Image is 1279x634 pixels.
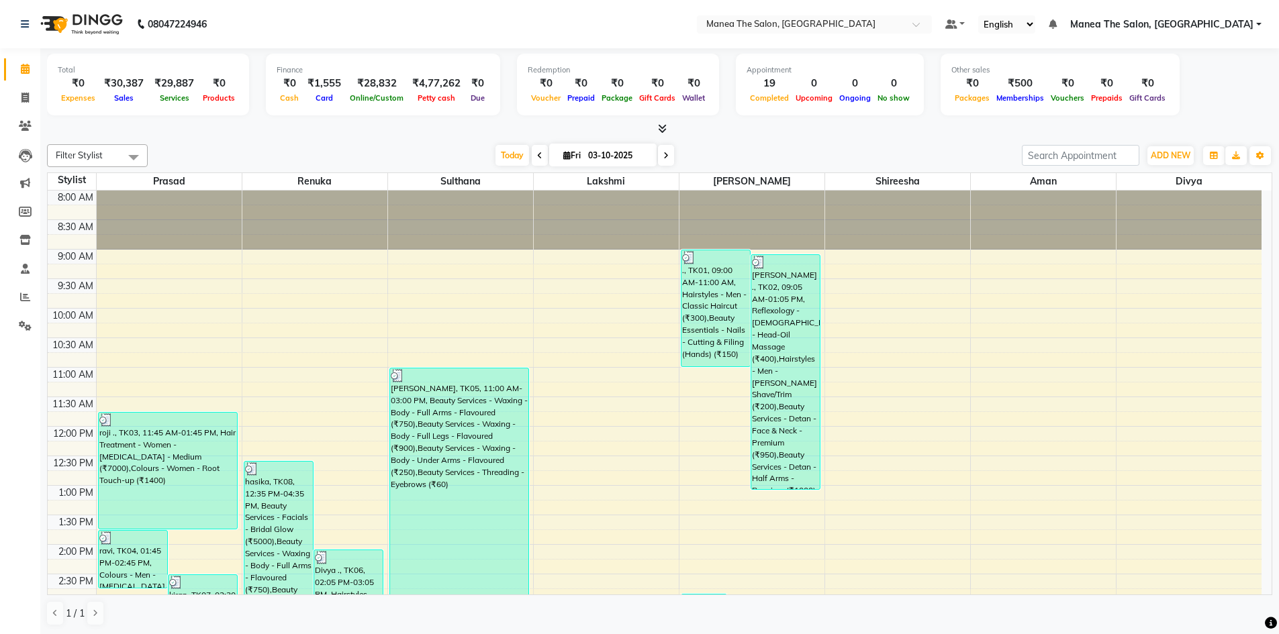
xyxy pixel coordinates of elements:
[388,173,533,190] span: Sulthana
[636,76,679,91] div: ₹0
[97,173,242,190] span: Prasad
[874,76,913,91] div: 0
[277,64,489,76] div: Finance
[951,93,993,103] span: Packages
[836,76,874,91] div: 0
[1088,93,1126,103] span: Prepaids
[277,76,302,91] div: ₹0
[1088,76,1126,91] div: ₹0
[56,486,96,500] div: 1:00 PM
[466,76,489,91] div: ₹0
[55,220,96,234] div: 8:30 AM
[874,93,913,103] span: No show
[50,338,96,352] div: 10:30 AM
[679,93,708,103] span: Wallet
[598,93,636,103] span: Package
[1151,150,1190,160] span: ADD NEW
[99,76,149,91] div: ₹30,387
[58,64,238,76] div: Total
[34,5,126,43] img: logo
[56,515,96,529] div: 1:30 PM
[1126,93,1169,103] span: Gift Cards
[993,93,1047,103] span: Memberships
[302,76,346,91] div: ₹1,555
[528,64,708,76] div: Redemption
[1047,93,1088,103] span: Vouchers
[99,531,167,588] div: ravi, TK04, 01:45 PM-02:45 PM, Colours - Men - [MEDICAL_DATA] Free (₹1100)
[747,76,792,91] div: 19
[584,146,651,166] input: 2025-10-03
[993,76,1047,91] div: ₹500
[836,93,874,103] span: Ongoing
[679,173,824,190] span: [PERSON_NAME]
[951,76,993,91] div: ₹0
[825,173,970,190] span: shireesha
[58,76,99,91] div: ₹0
[1070,17,1253,32] span: Manea The Salon, [GEOGRAPHIC_DATA]
[951,64,1169,76] div: Other sales
[50,368,96,382] div: 11:00 AM
[528,93,564,103] span: Voucher
[56,150,103,160] span: Filter Stylist
[1022,145,1139,166] input: Search Appointment
[346,93,407,103] span: Online/Custom
[971,173,1116,190] span: Aman
[1147,146,1194,165] button: ADD NEW
[390,368,529,602] div: [PERSON_NAME], TK05, 11:00 AM-03:00 PM, Beauty Services - Waxing - Body - Full Arms - Flavoured (...
[534,173,679,190] span: Lakshmi
[56,545,96,559] div: 2:00 PM
[55,250,96,264] div: 9:00 AM
[50,456,96,470] div: 12:30 PM
[277,93,302,103] span: Cash
[66,606,85,621] span: 1 / 1
[751,255,820,489] div: [PERSON_NAME] ., TK02, 09:05 AM-01:05 PM, Reflexology - [DEMOGRAPHIC_DATA] - Head-Oil Massage (₹4...
[48,173,96,187] div: Stylist
[414,93,459,103] span: Petty cash
[314,550,383,607] div: Divya ., TK06, 02:05 PM-03:05 PM, Hairstyles - Women - Blowdry Curls (₹650)
[407,76,466,91] div: ₹4,77,262
[56,574,96,588] div: 2:30 PM
[495,145,529,166] span: Today
[679,76,708,91] div: ₹0
[312,93,336,103] span: Card
[199,76,238,91] div: ₹0
[111,93,137,103] span: Sales
[598,76,636,91] div: ₹0
[564,76,598,91] div: ₹0
[681,250,750,366] div: ., TK01, 09:00 AM-11:00 AM, Hairstyles - Men - Classic Haircut (₹300),Beauty Essentials - Nails -...
[747,93,792,103] span: Completed
[169,575,237,632] div: kiran, TK07, 02:30 PM-03:30 PM, Hairstyles - Men - [PERSON_NAME] Shave/Trim (₹200)
[55,191,96,205] div: 8:00 AM
[58,93,99,103] span: Expenses
[1126,76,1169,91] div: ₹0
[50,309,96,323] div: 10:00 AM
[55,279,96,293] div: 9:30 AM
[148,5,207,43] b: 08047224946
[564,93,598,103] span: Prepaid
[528,76,564,91] div: ₹0
[99,413,238,529] div: roji ., TK03, 11:45 AM-01:45 PM, Hair Treatment - Women - [MEDICAL_DATA] - Medium (₹7000),Colours...
[242,173,387,190] span: Renuka
[636,93,679,103] span: Gift Cards
[792,93,836,103] span: Upcoming
[747,64,913,76] div: Appointment
[1117,173,1262,190] span: Divya
[792,76,836,91] div: 0
[560,150,584,160] span: Fri
[346,76,407,91] div: ₹28,832
[50,397,96,411] div: 11:30 AM
[467,93,488,103] span: Due
[156,93,193,103] span: Services
[149,76,199,91] div: ₹29,887
[199,93,238,103] span: Products
[1047,76,1088,91] div: ₹0
[50,427,96,441] div: 12:00 PM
